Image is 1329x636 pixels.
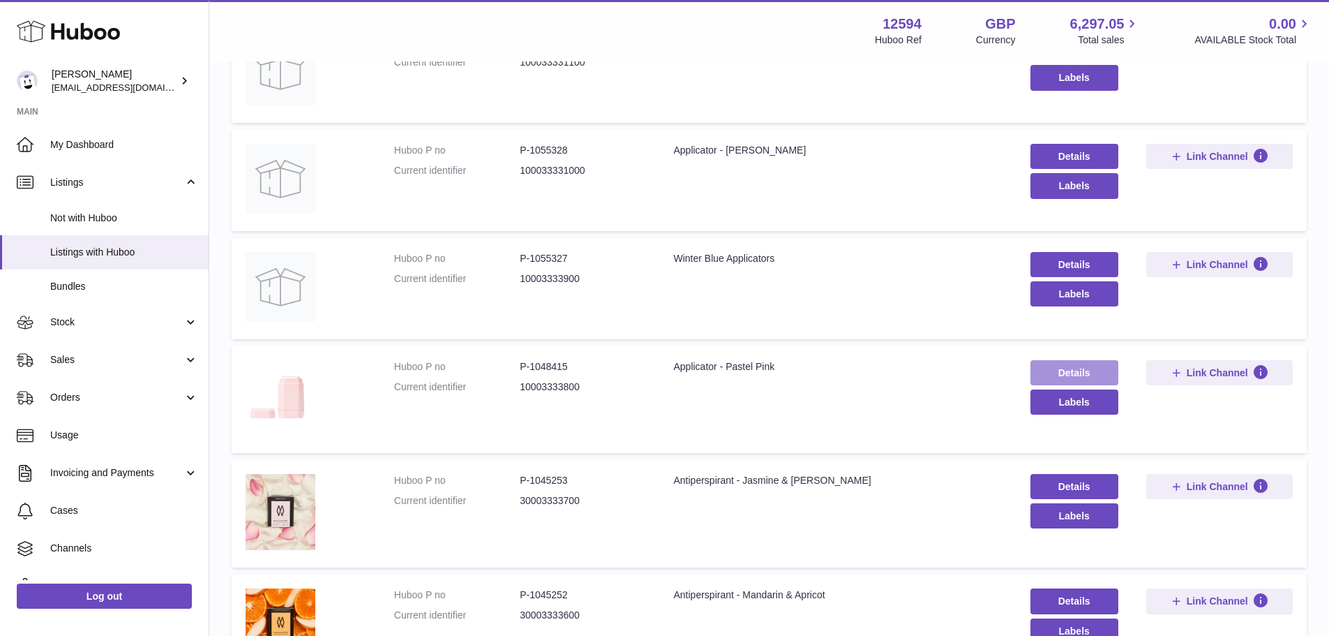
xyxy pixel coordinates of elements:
[1187,367,1248,379] span: Link Channel
[1194,15,1312,47] a: 0.00 AVAILABLE Stock Total
[520,164,645,177] dd: 100033331000
[1030,144,1118,169] a: Details
[1030,503,1118,528] button: Labels
[246,360,315,436] img: Applicator - Pastel Pink
[1030,390,1118,415] button: Labels
[394,164,520,177] dt: Current identifier
[875,34,922,47] div: Huboo Ref
[50,542,198,555] span: Channels
[1187,258,1248,271] span: Link Channel
[1078,34,1140,47] span: Total sales
[1030,360,1118,385] a: Details
[1030,252,1118,277] a: Details
[17,584,192,609] a: Log out
[394,144,520,157] dt: Huboo P no
[520,56,645,69] dd: 100033331100
[1187,150,1248,163] span: Link Channel
[1187,595,1248,607] span: Link Channel
[520,474,645,487] dd: P-1045253
[673,144,1002,157] div: Applicator - [PERSON_NAME]
[520,589,645,602] dd: P-1045252
[52,82,205,93] span: [EMAIL_ADDRESS][DOMAIN_NAME]
[50,579,198,593] span: Settings
[1187,480,1248,493] span: Link Channel
[520,360,645,374] dd: P-1048415
[394,474,520,487] dt: Huboo P no
[394,56,520,69] dt: Current identifier
[520,380,645,394] dd: 10003333800
[394,252,520,265] dt: Huboo P no
[50,429,198,442] span: Usage
[17,71,38,91] img: internalAdmin-12594@internal.huboo.com
[520,272,645,286] dd: 10003333900
[1030,474,1118,499] a: Details
[1269,15,1296,34] span: 0.00
[246,144,315,214] img: Applicator - Tiffany Blue
[394,380,520,394] dt: Current identifier
[520,144,645,157] dd: P-1055328
[520,494,645,508] dd: 30003333700
[1070,15,1125,34] span: 6,297.05
[52,68,177,94] div: [PERSON_NAME]
[673,360,1002,374] div: Applicator - Pastel Pink
[673,252,1002,265] div: Winter Blue Applicators
[394,609,520,622] dt: Current identifier
[246,36,315,105] img: Applicator - Lime Green
[1146,474,1293,499] button: Link Channel
[673,474,1002,487] div: Antiperspirant - Jasmine & [PERSON_NAME]
[1030,589,1118,614] a: Details
[394,589,520,602] dt: Huboo P no
[50,212,198,225] span: Not with Huboo
[883,15,922,34] strong: 12594
[1194,34,1312,47] span: AVAILABLE Stock Total
[50,138,198,151] span: My Dashboard
[394,360,520,374] dt: Huboo P no
[246,252,315,322] img: Winter Blue Applicators
[50,466,183,480] span: Invoicing and Payments
[1030,281,1118,306] button: Labels
[394,272,520,286] dt: Current identifier
[1146,589,1293,614] button: Link Channel
[1030,173,1118,198] button: Labels
[520,609,645,622] dd: 30003333600
[673,589,1002,602] div: Antiperspirant - Mandarin & Apricot
[1146,144,1293,169] button: Link Channel
[976,34,1016,47] div: Currency
[1146,252,1293,277] button: Link Channel
[50,280,198,293] span: Bundles
[394,494,520,508] dt: Current identifier
[985,15,1015,34] strong: GBP
[1070,15,1141,47] a: 6,297.05 Total sales
[1146,360,1293,385] button: Link Channel
[50,316,183,329] span: Stock
[1030,65,1118,90] button: Labels
[50,176,183,189] span: Listings
[50,391,183,404] span: Orders
[50,246,198,259] span: Listings with Huboo
[50,353,183,367] span: Sales
[520,252,645,265] dd: P-1055327
[50,504,198,517] span: Cases
[246,474,315,551] img: Antiperspirant - Jasmine & Rose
